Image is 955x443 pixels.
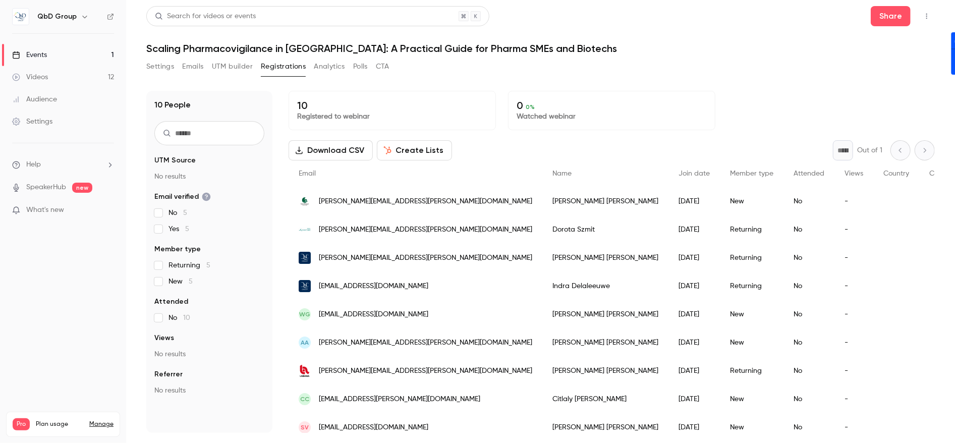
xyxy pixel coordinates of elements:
[212,59,253,75] button: UTM builder
[857,145,882,155] p: Out of 1
[668,413,720,441] div: [DATE]
[783,244,834,272] div: No
[12,94,57,104] div: Audience
[319,366,532,376] span: [PERSON_NAME][EMAIL_ADDRESS][PERSON_NAME][DOMAIN_NAME]
[154,155,196,165] span: UTM Source
[189,278,193,285] span: 5
[261,59,306,75] button: Registrations
[183,314,190,321] span: 10
[668,300,720,328] div: [DATE]
[26,159,41,170] span: Help
[289,140,373,160] button: Download CSV
[13,418,30,430] span: Pro
[319,281,428,292] span: [EMAIL_ADDRESS][DOMAIN_NAME]
[730,170,773,177] span: Member type
[183,209,187,216] span: 5
[154,297,188,307] span: Attended
[319,253,532,263] span: [PERSON_NAME][EMAIL_ADDRESS][PERSON_NAME][DOMAIN_NAME]
[154,333,174,343] span: Views
[783,357,834,385] div: No
[299,195,311,207] img: tentaconsult.com
[834,187,873,215] div: -
[182,59,203,75] button: Emails
[720,413,783,441] div: New
[720,244,783,272] div: Returning
[834,413,873,441] div: -
[154,385,264,396] p: No results
[314,59,345,75] button: Analytics
[12,159,114,170] li: help-dropdown-opener
[12,117,52,127] div: Settings
[297,112,487,122] p: Registered to webinar
[720,187,783,215] div: New
[300,395,309,404] span: CC
[154,155,264,396] section: facet-groups
[319,225,532,235] span: [PERSON_NAME][EMAIL_ADDRESS][PERSON_NAME][DOMAIN_NAME]
[834,300,873,328] div: -
[834,385,873,413] div: -
[299,310,310,319] span: WG
[834,244,873,272] div: -
[542,187,668,215] div: [PERSON_NAME] [PERSON_NAME]
[26,182,66,193] a: SpeakerHub
[542,357,668,385] div: [PERSON_NAME] [PERSON_NAME]
[168,276,193,287] span: New
[794,170,824,177] span: Attended
[871,6,911,26] button: Share
[353,59,368,75] button: Polls
[146,59,174,75] button: Settings
[668,272,720,300] div: [DATE]
[834,272,873,300] div: -
[206,262,210,269] span: 5
[154,369,183,379] span: Referrer
[783,272,834,300] div: No
[720,357,783,385] div: Returning
[377,140,452,160] button: Create Lists
[720,385,783,413] div: New
[783,385,834,413] div: No
[526,103,535,110] span: 0 %
[154,99,191,111] h1: 10 People
[542,215,668,244] div: Dorota Szmit
[783,413,834,441] div: No
[319,394,480,405] span: [EMAIL_ADDRESS][PERSON_NAME][DOMAIN_NAME]
[299,280,311,292] img: qbdgroup.com
[168,224,189,234] span: Yes
[834,328,873,357] div: -
[834,215,873,244] div: -
[301,423,309,432] span: SV
[299,224,311,236] img: biomed.pl
[12,72,48,82] div: Videos
[883,170,909,177] span: Country
[168,260,210,270] span: Returning
[36,420,83,428] span: Plan usage
[154,172,264,182] p: No results
[720,300,783,328] div: New
[146,42,935,54] h1: Scaling Pharmacovigilance in [GEOGRAPHIC_DATA]: A Practical Guide for Pharma SMEs and Biotechs
[668,215,720,244] div: [DATE]
[319,422,428,433] span: [EMAIL_ADDRESS][DOMAIN_NAME]
[155,11,256,22] div: Search for videos or events
[783,215,834,244] div: No
[720,328,783,357] div: New
[668,244,720,272] div: [DATE]
[12,50,47,60] div: Events
[319,309,428,320] span: [EMAIL_ADDRESS][DOMAIN_NAME]
[299,252,311,264] img: qbdgroup.com
[299,170,316,177] span: Email
[517,99,707,112] p: 0
[168,313,190,323] span: No
[720,215,783,244] div: Returning
[72,183,92,193] span: new
[668,328,720,357] div: [DATE]
[319,338,532,348] span: [PERSON_NAME][EMAIL_ADDRESS][PERSON_NAME][DOMAIN_NAME]
[542,272,668,300] div: Indra Delaleeuwe
[783,328,834,357] div: No
[13,9,29,25] img: QbD Group
[319,196,532,207] span: [PERSON_NAME][EMAIL_ADDRESS][PERSON_NAME][DOMAIN_NAME]
[297,99,487,112] p: 10
[668,187,720,215] div: [DATE]
[552,170,572,177] span: Name
[299,365,311,377] img: labiana.com
[301,338,309,347] span: AA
